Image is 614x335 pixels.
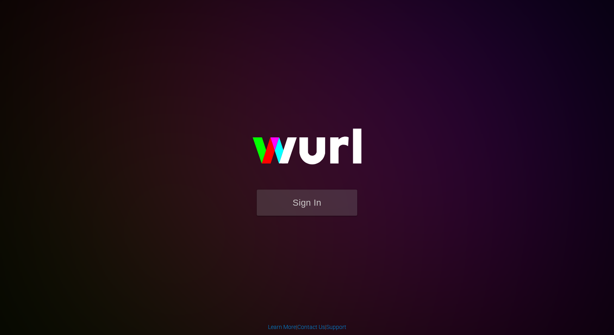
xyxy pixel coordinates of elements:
[268,324,296,330] a: Learn More
[326,324,346,330] a: Support
[297,324,325,330] a: Contact Us
[257,190,357,216] button: Sign In
[227,111,387,189] img: wurl-logo-on-black-223613ac3d8ba8fe6dc639794a292ebdb59501304c7dfd60c99c58986ef67473.svg
[268,323,346,331] div: | |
